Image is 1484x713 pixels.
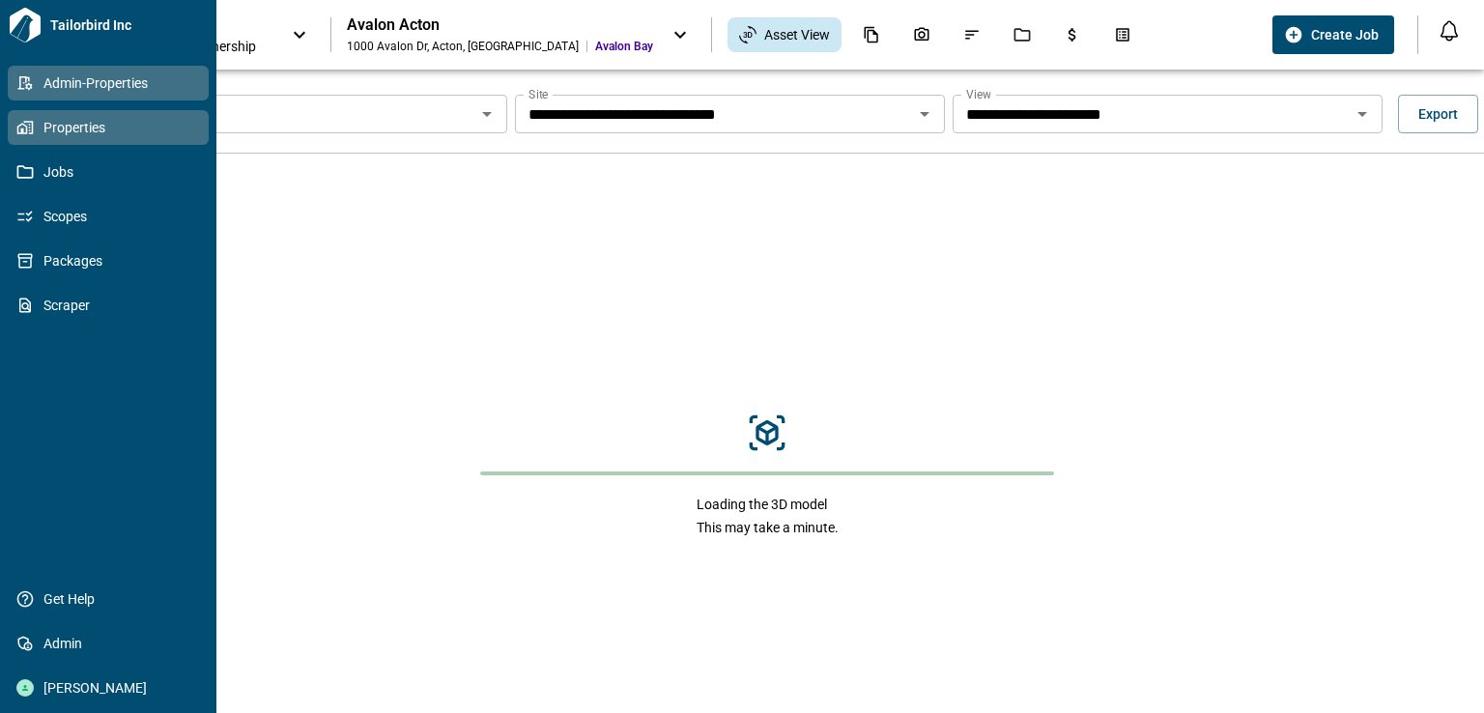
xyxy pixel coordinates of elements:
[8,626,209,661] a: Admin
[728,17,842,52] div: Asset View
[43,15,209,35] span: Tailorbird Inc
[34,296,190,315] span: Scraper
[528,86,548,102] label: Site
[347,39,579,54] div: 1000 Avalon Dr , Acton , [GEOGRAPHIC_DATA]
[8,199,209,234] a: Scopes
[1052,18,1093,51] div: Budgets
[1418,104,1458,124] span: Export
[697,518,839,537] span: This may take a minute.
[1272,15,1394,54] button: Create Job
[1398,95,1478,133] button: Export
[34,634,190,653] span: Admin
[34,251,190,271] span: Packages
[8,243,209,278] a: Packages
[595,39,653,54] span: Avalon Bay
[1102,18,1143,51] div: Takeoff Center
[473,100,500,128] button: Open
[697,495,839,514] span: Loading the 3D model
[901,18,942,51] div: Photos
[8,110,209,145] a: Properties
[911,100,938,128] button: Open
[764,25,830,44] span: Asset View
[1434,15,1465,46] button: Open notification feed
[34,73,190,93] span: Admin-Properties
[966,86,991,102] label: View
[347,15,653,35] div: Avalon Acton
[34,678,190,698] span: [PERSON_NAME]
[8,155,209,189] a: Jobs
[8,66,209,100] a: Admin-Properties
[1311,25,1379,44] span: Create Job
[1002,18,1042,51] div: Jobs
[34,207,190,226] span: Scopes
[851,18,892,51] div: Documents
[34,162,190,182] span: Jobs
[952,18,992,51] div: Issues & Info
[1349,100,1376,128] button: Open
[34,589,190,609] span: Get Help
[8,288,209,323] a: Scraper
[34,118,190,137] span: Properties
